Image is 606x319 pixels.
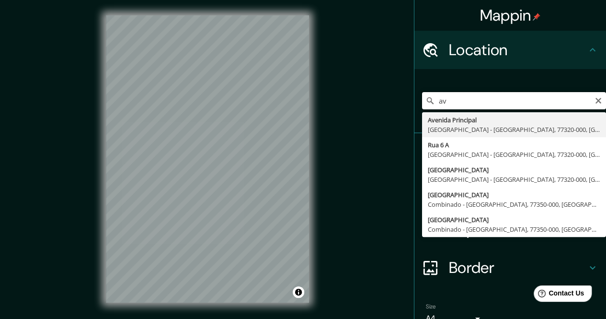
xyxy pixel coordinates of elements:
div: Combinado - [GEOGRAPHIC_DATA], 77350-000, [GEOGRAPHIC_DATA] [428,224,600,234]
div: Avenida Principal [428,115,600,125]
div: [GEOGRAPHIC_DATA] - [GEOGRAPHIC_DATA], 77320-000, [GEOGRAPHIC_DATA] [428,175,600,184]
button: Clear [595,95,602,105]
h4: Layout [449,220,587,239]
div: [GEOGRAPHIC_DATA] [428,165,600,175]
iframe: Help widget launcher [521,282,595,308]
div: Combinado - [GEOGRAPHIC_DATA], 77350-000, [GEOGRAPHIC_DATA] [428,200,600,209]
div: [GEOGRAPHIC_DATA] - [GEOGRAPHIC_DATA], 77320-000, [GEOGRAPHIC_DATA] [428,125,600,134]
div: [GEOGRAPHIC_DATA] [428,190,600,200]
button: Toggle attribution [293,286,304,298]
div: Style [414,172,606,210]
div: Pins [414,133,606,172]
h4: Border [449,258,587,277]
div: Border [414,248,606,287]
h4: Mappin [480,6,541,25]
div: Location [414,31,606,69]
div: Rua 6 A [428,140,600,150]
canvas: Map [106,15,309,303]
h4: Location [449,40,587,59]
input: Pick your city or area [422,92,606,109]
img: pin-icon.png [533,13,540,21]
div: [GEOGRAPHIC_DATA] [428,215,600,224]
label: Size [426,303,436,311]
div: [GEOGRAPHIC_DATA] - [GEOGRAPHIC_DATA], 77320-000, [GEOGRAPHIC_DATA] [428,150,600,159]
div: Layout [414,210,606,248]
